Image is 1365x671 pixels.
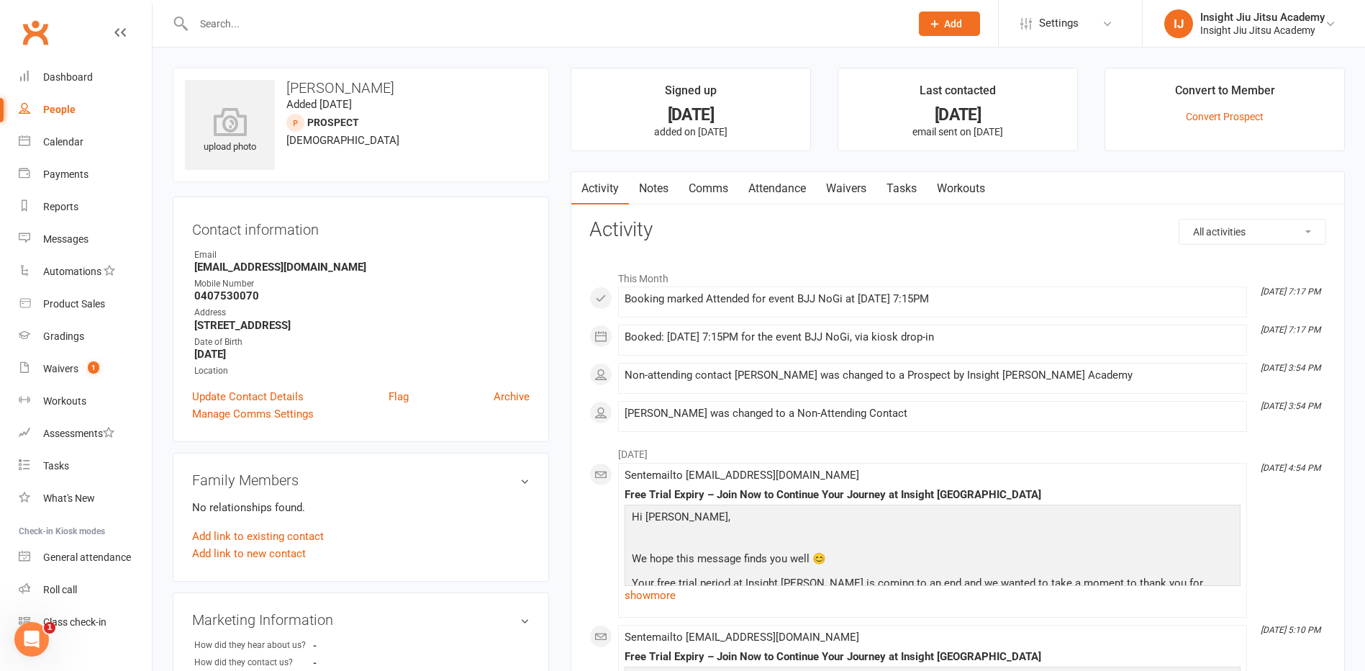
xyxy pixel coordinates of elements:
[625,631,859,644] span: Sent email to [EMAIL_ADDRESS][DOMAIN_NAME]
[589,264,1326,287] li: This Month
[665,81,717,107] div: Signed up
[584,126,797,138] p: added on [DATE]
[192,405,314,423] a: Manage Comms Settings
[625,407,1241,420] div: [PERSON_NAME] was changed to a Non-Attending Contact
[43,551,131,563] div: General attendance
[625,585,1241,605] a: show more
[1261,287,1320,297] i: [DATE] 7:17 PM
[286,98,352,111] time: Added [DATE]
[192,499,530,516] p: No relationships found.
[19,94,152,126] a: People
[920,81,996,107] div: Last contacted
[1186,111,1264,122] a: Convert Prospect
[19,320,152,353] a: Gradings
[43,395,86,407] div: Workouts
[19,418,152,450] a: Assessments
[19,191,152,223] a: Reports
[1200,11,1325,24] div: Insight Jiu Jitsu Academy
[192,388,304,405] a: Update Contact Details
[625,469,859,482] span: Sent email to [EMAIL_ADDRESS][DOMAIN_NAME]
[19,61,152,94] a: Dashboard
[286,134,399,147] span: [DEMOGRAPHIC_DATA]
[571,172,629,205] a: Activity
[43,266,101,277] div: Automations
[194,639,313,652] div: How did they hear about us?
[43,168,89,180] div: Payments
[628,550,1237,571] p: We hope this message finds you well 😊
[629,172,679,205] a: Notes
[494,388,530,405] a: Archive
[19,482,152,515] a: What's New
[628,508,1237,529] p: Hi [PERSON_NAME],
[1261,401,1320,411] i: [DATE] 3:54 PM
[1164,9,1193,38] div: IJ
[43,233,89,245] div: Messages
[589,219,1326,241] h3: Activity
[43,136,83,148] div: Calendar
[44,622,55,634] span: 1
[194,277,530,291] div: Mobile Number
[851,126,1064,138] p: email sent on [DATE]
[625,293,1241,305] div: Booking marked Attended for event BJJ NoGi at [DATE] 7:15PM
[313,657,396,668] strong: -
[43,492,95,504] div: What's New
[876,172,927,205] a: Tasks
[628,575,1237,613] p: Your free trial period at Insight [PERSON_NAME] is coming to an end and we wanted to take a momen...
[679,172,738,205] a: Comms
[19,126,152,158] a: Calendar
[43,71,93,83] div: Dashboard
[584,107,797,122] div: [DATE]
[194,319,530,332] strong: [STREET_ADDRESS]
[19,450,152,482] a: Tasks
[19,288,152,320] a: Product Sales
[14,622,49,657] iframe: Intercom live chat
[625,331,1241,343] div: Booked: [DATE] 7:15PM for the event BJJ NoGi, via kiosk drop-in
[192,612,530,628] h3: Marketing Information
[43,363,78,374] div: Waivers
[307,117,359,128] snap: prospect
[1261,363,1320,373] i: [DATE] 3:54 PM
[19,158,152,191] a: Payments
[194,364,530,378] div: Location
[43,298,105,310] div: Product Sales
[625,489,1241,501] div: Free Trial Expiry – Join Now to Continue Your Journey at Insight [GEOGRAPHIC_DATA]
[19,541,152,574] a: General attendance kiosk mode
[19,353,152,385] a: Waivers 1
[851,107,1064,122] div: [DATE]
[19,385,152,418] a: Workouts
[389,388,409,405] a: Flag
[1200,24,1325,37] div: Insight Jiu Jitsu Academy
[192,528,324,545] a: Add link to existing contact
[919,12,980,36] button: Add
[189,14,900,34] input: Search...
[194,656,313,670] div: How did they contact us?
[1261,625,1320,635] i: [DATE] 5:10 PM
[625,369,1241,382] div: Non-attending contact [PERSON_NAME] was changed to a Prospect by Insight [PERSON_NAME] Academy
[738,172,816,205] a: Attendance
[43,330,84,342] div: Gradings
[194,261,530,274] strong: [EMAIL_ADDRESS][DOMAIN_NAME]
[1261,463,1320,473] i: [DATE] 4:54 PM
[43,428,114,439] div: Assessments
[194,248,530,262] div: Email
[192,472,530,488] h3: Family Members
[19,574,152,606] a: Roll call
[19,223,152,256] a: Messages
[43,460,69,472] div: Tasks
[43,616,106,628] div: Class check-in
[944,18,962,30] span: Add
[927,172,995,205] a: Workouts
[816,172,876,205] a: Waivers
[43,201,78,212] div: Reports
[43,104,76,115] div: People
[17,14,53,50] a: Clubworx
[1175,81,1275,107] div: Convert to Member
[194,335,530,349] div: Date of Birth
[194,289,530,302] strong: 0407530070
[625,651,1241,663] div: Free Trial Expiry – Join Now to Continue Your Journey at Insight [GEOGRAPHIC_DATA]
[88,361,99,374] span: 1
[19,606,152,639] a: Class kiosk mode
[185,80,537,96] h3: [PERSON_NAME]
[194,348,530,361] strong: [DATE]
[192,545,306,562] a: Add link to new contact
